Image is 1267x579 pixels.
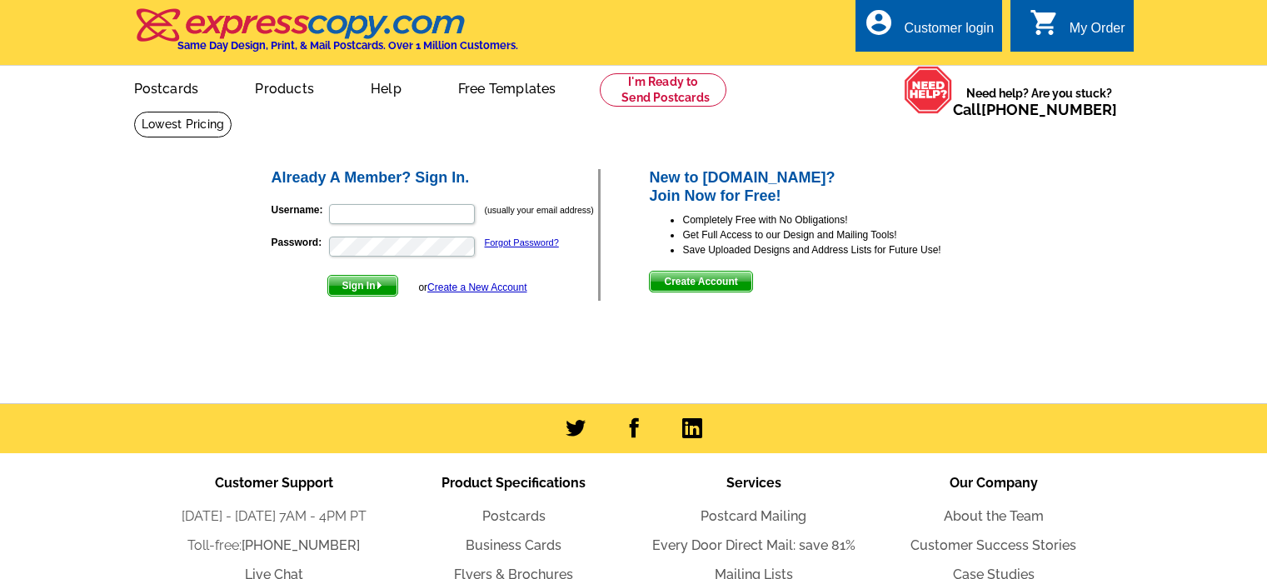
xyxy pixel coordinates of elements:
[485,205,594,215] small: (usually your email address)
[726,475,781,491] span: Services
[107,67,226,107] a: Postcards
[904,21,994,44] div: Customer login
[482,508,546,524] a: Postcards
[327,275,398,297] button: Sign In
[944,508,1044,524] a: About the Team
[1070,21,1125,44] div: My Order
[431,67,583,107] a: Free Templates
[953,101,1117,118] span: Call
[154,536,394,556] li: Toll-free:
[485,237,559,247] a: Forgot Password?
[441,475,586,491] span: Product Specifications
[950,475,1038,491] span: Our Company
[177,39,518,52] h4: Same Day Design, Print, & Mail Postcards. Over 1 Million Customers.
[682,242,998,257] li: Save Uploaded Designs and Address Lists for Future Use!
[864,7,894,37] i: account_circle
[864,18,994,39] a: account_circle Customer login
[649,271,752,292] button: Create Account
[134,20,518,52] a: Same Day Design, Print, & Mail Postcards. Over 1 Million Customers.
[682,227,998,242] li: Get Full Access to our Design and Mailing Tools!
[272,169,599,187] h2: Already A Member? Sign In.
[649,169,998,205] h2: New to [DOMAIN_NAME]? Join Now for Free!
[154,507,394,527] li: [DATE] - [DATE] 7AM - 4PM PT
[228,67,341,107] a: Products
[910,537,1076,553] a: Customer Success Stories
[344,67,428,107] a: Help
[272,202,327,217] label: Username:
[418,280,526,295] div: or
[272,235,327,250] label: Password:
[328,276,397,296] span: Sign In
[701,508,806,524] a: Postcard Mailing
[1030,18,1125,39] a: shopping_cart My Order
[953,85,1125,118] span: Need help? Are you stuck?
[427,282,526,293] a: Create a New Account
[904,66,953,114] img: help
[376,282,383,289] img: button-next-arrow-white.png
[652,537,855,553] a: Every Door Direct Mail: save 81%
[682,212,998,227] li: Completely Free with No Obligations!
[466,537,561,553] a: Business Cards
[981,101,1117,118] a: [PHONE_NUMBER]
[1030,7,1060,37] i: shopping_cart
[650,272,751,292] span: Create Account
[215,475,333,491] span: Customer Support
[242,537,360,553] a: [PHONE_NUMBER]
